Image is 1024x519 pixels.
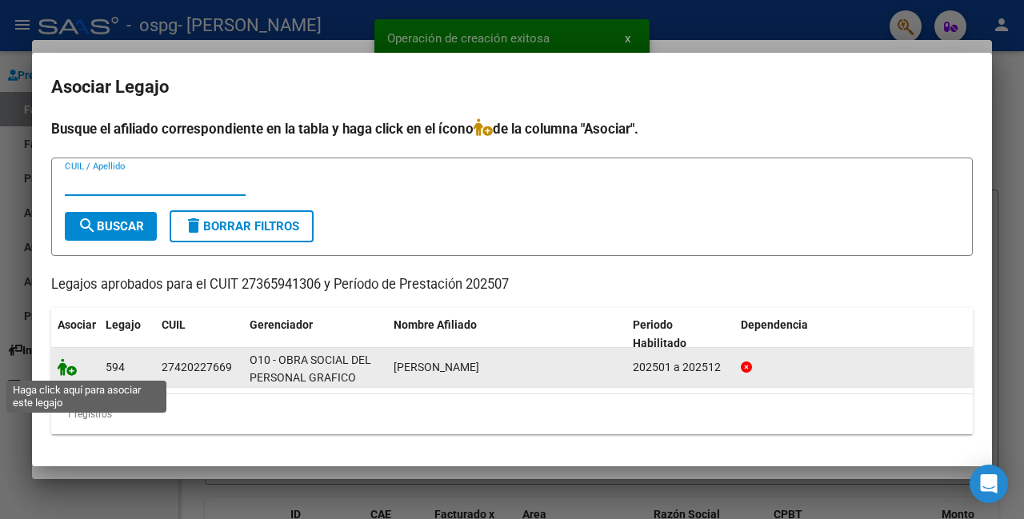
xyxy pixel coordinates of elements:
[387,308,626,361] datatable-header-cell: Nombre Afiliado
[51,275,973,295] p: Legajos aprobados para el CUIT 27365941306 y Período de Prestación 202507
[970,465,1008,503] div: Open Intercom Messenger
[162,318,186,331] span: CUIL
[78,219,144,234] span: Buscar
[58,318,96,331] span: Asociar
[184,219,299,234] span: Borrar Filtros
[106,318,141,331] span: Legajo
[250,318,313,331] span: Gerenciador
[184,216,203,235] mat-icon: delete
[51,394,973,434] div: 1 registros
[51,308,99,361] datatable-header-cell: Asociar
[51,118,973,139] h4: Busque el afiliado correspondiente en la tabla y haga click en el ícono de la columna "Asociar".
[633,358,728,377] div: 202501 a 202512
[633,318,686,349] span: Periodo Habilitado
[741,318,808,331] span: Dependencia
[155,308,243,361] datatable-header-cell: CUIL
[170,210,314,242] button: Borrar Filtros
[734,308,974,361] datatable-header-cell: Dependencia
[394,318,477,331] span: Nombre Afiliado
[162,358,232,377] div: 27420227669
[250,353,371,385] span: O10 - OBRA SOCIAL DEL PERSONAL GRAFICO
[78,216,97,235] mat-icon: search
[99,308,155,361] datatable-header-cell: Legajo
[51,72,973,102] h2: Asociar Legajo
[243,308,387,361] datatable-header-cell: Gerenciador
[106,361,125,373] span: 594
[626,308,734,361] datatable-header-cell: Periodo Habilitado
[65,212,157,241] button: Buscar
[394,361,479,373] span: ALLEGRETTI MAGALI AILEN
